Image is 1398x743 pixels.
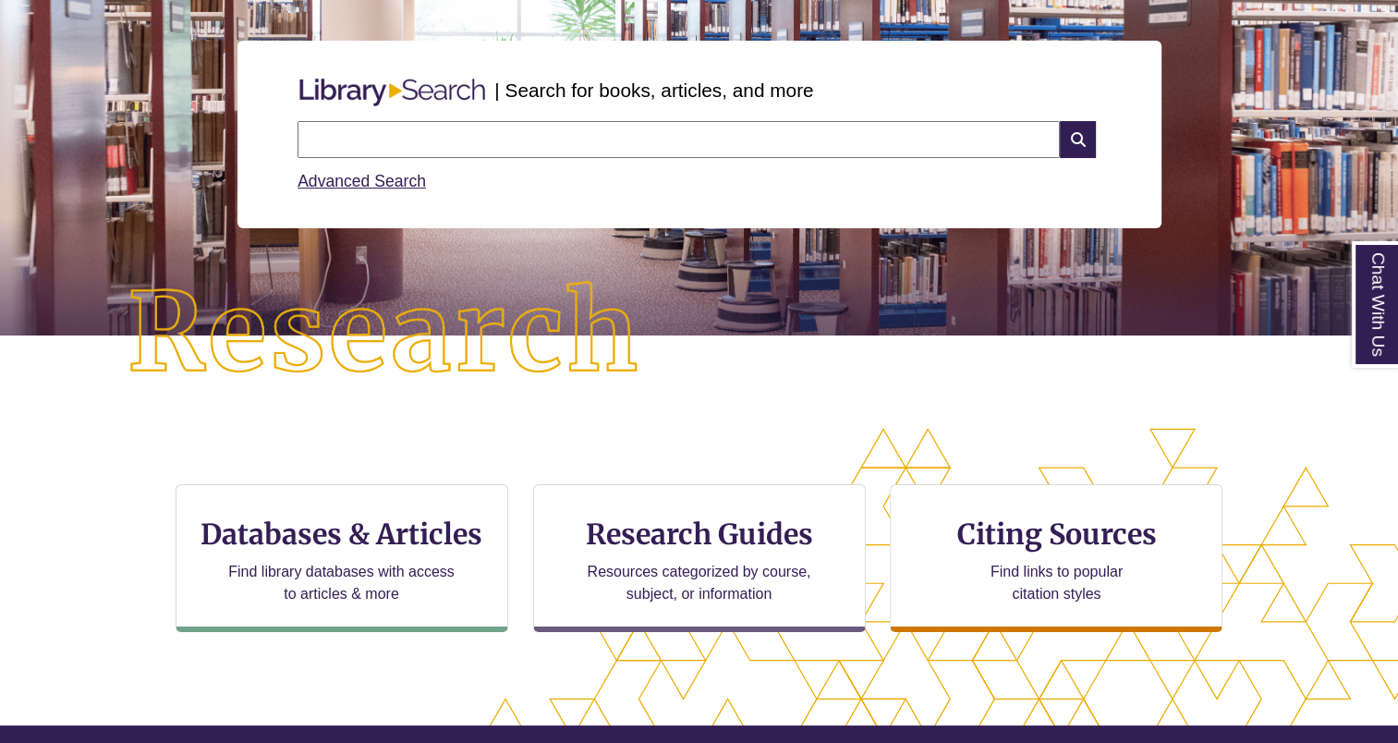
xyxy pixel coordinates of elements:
p: Resources categorized by course, subject, or information [578,561,820,605]
p: Find library databases with access to articles & more [221,561,462,605]
h3: Citing Sources [944,517,1170,552]
i: Search [1060,121,1095,158]
a: Citing Sources Find links to popular citation styles [890,484,1222,632]
a: Advanced Search [298,172,426,190]
h3: Research Guides [549,517,850,552]
a: Research Guides Resources categorized by course, subject, or information [533,484,866,632]
p: Find links to popular citation styles [966,561,1147,605]
h3: Databases & Articles [191,517,492,552]
img: Research [70,225,699,444]
a: Databases & Articles Find library databases with access to articles & more [176,484,508,632]
p: | Search for books, articles, and more [494,76,813,104]
img: Libary Search [290,71,494,114]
